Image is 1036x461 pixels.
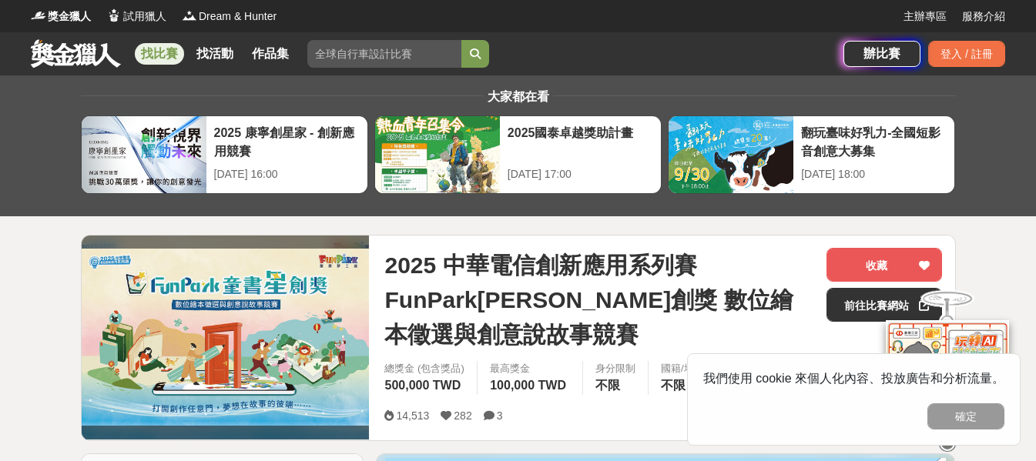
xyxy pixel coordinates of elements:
img: Logo [182,8,197,23]
span: 總獎金 (包含獎品) [384,361,464,376]
img: Logo [106,8,122,23]
div: [DATE] 16:00 [214,166,360,182]
a: Logo試用獵人 [106,8,166,25]
a: 找活動 [190,43,240,65]
a: 翻玩臺味好乳力-全國短影音創意大募集[DATE] 18:00 [668,115,955,194]
a: 2025 康寧創星家 - 創新應用競賽[DATE] 16:00 [81,115,368,194]
div: 國籍/地區限制 [661,361,724,376]
span: 14,513 [396,409,429,422]
a: 主辦專區 [904,8,947,25]
a: 找比賽 [135,43,184,65]
a: 服務介紹 [962,8,1005,25]
input: 全球自行車設計比賽 [307,40,461,68]
div: [DATE] 17:00 [508,166,653,182]
span: 3 [497,409,503,422]
button: 確定 [927,403,1004,429]
a: 作品集 [246,43,295,65]
span: 不限 [595,379,620,392]
div: 身分限制 [595,361,635,376]
div: 2025 康寧創星家 - 創新應用競賽 [214,124,360,159]
a: LogoDream & Hunter [182,8,277,25]
span: 500,000 TWD [384,379,461,392]
span: 大家都在看 [484,90,553,103]
a: 前往比賽網站 [826,288,942,322]
img: Logo [31,8,46,23]
a: 2025國泰卓越獎助計畫[DATE] 17:00 [374,115,662,194]
span: 2025 中華電信創新應用系列賽 FunPark[PERSON_NAME]創獎 數位繪本徵選與創意說故事競賽 [384,248,814,352]
div: [DATE] 18:00 [801,166,947,182]
span: 獎金獵人 [48,8,91,25]
span: 不限 [661,379,686,392]
div: 翻玩臺味好乳力-全國短影音創意大募集 [801,124,947,159]
button: 收藏 [826,248,942,282]
a: Logo獎金獵人 [31,8,91,25]
span: 試用獵人 [123,8,166,25]
span: Dream & Hunter [199,8,277,25]
div: 登入 / 註冊 [928,41,1005,67]
span: 100,000 TWD [490,379,566,392]
span: 282 [454,409,471,422]
div: 2025國泰卓越獎助計畫 [508,124,653,159]
a: 辦比賽 [843,41,920,67]
span: 我們使用 cookie 來個人化內容、投放廣告和分析流量。 [703,372,1004,385]
img: Cover Image [82,249,370,426]
span: 最高獎金 [490,361,570,376]
img: d2146d9a-e6f6-4337-9592-8cefde37ba6b.png [886,315,1009,417]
